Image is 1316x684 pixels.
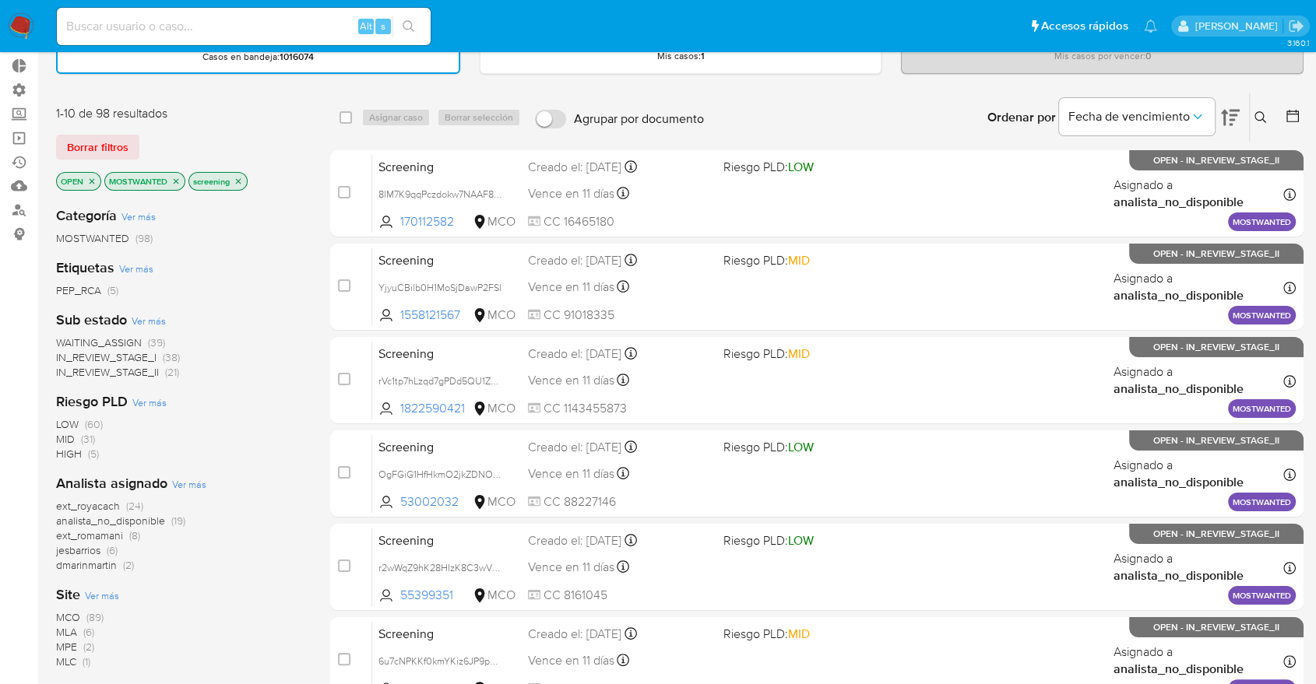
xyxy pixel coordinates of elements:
span: 3.160.1 [1286,37,1308,49]
span: Alt [360,19,372,33]
a: Salir [1288,18,1304,34]
input: Buscar usuario o caso... [57,16,431,37]
span: s [381,19,385,33]
button: search-icon [392,16,424,37]
a: Notificaciones [1144,19,1157,33]
p: marianela.tarsia@mercadolibre.com [1195,19,1283,33]
span: Accesos rápidos [1041,18,1128,34]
